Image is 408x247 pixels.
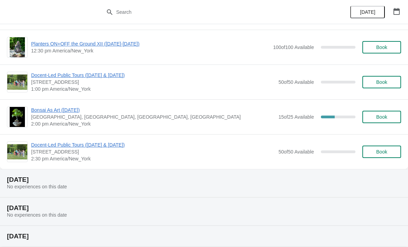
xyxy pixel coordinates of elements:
[278,79,314,85] span: 50 of 50 Available
[278,149,314,155] span: 50 of 50 Available
[376,79,387,85] span: Book
[31,141,275,148] span: Docent-Led Public Tours ([DATE] & [DATE])
[31,72,275,79] span: Docent-Led Public Tours ([DATE] & [DATE])
[31,155,275,162] span: 2:30 pm America/New_York
[273,45,314,50] span: 100 of 100 Available
[7,233,401,240] h2: [DATE]
[7,75,27,90] img: Docent-Led Public Tours (Saturday & Sunday) | 133 Hands Creek Road, East Hampton, NY, USA | 1:00 ...
[31,120,275,127] span: 2:00 pm America/New_York
[7,144,27,159] img: Docent-Led Public Tours (Saturday & Sunday) | 133 Hands Creek Road, East Hampton, NY, USA | 2:30 ...
[116,6,306,18] input: Search
[31,107,275,113] span: Bonsai As Art ([DATE])
[376,45,387,50] span: Book
[360,9,375,15] span: [DATE]
[31,113,275,120] span: [GEOGRAPHIC_DATA], [GEOGRAPHIC_DATA], [GEOGRAPHIC_DATA], [GEOGRAPHIC_DATA]
[7,205,401,211] h2: [DATE]
[10,37,25,57] img: Planters ON+OFF the Ground XII (July 20-Oct 12) | | 12:30 pm America/New_York
[7,212,67,218] span: No experiences on this date
[31,40,270,47] span: Planters ON+OFF the Ground XII ([DATE]-[DATE])
[31,86,275,92] span: 1:00 pm America/New_York
[31,79,275,86] span: [STREET_ADDRESS]
[362,146,401,158] button: Book
[350,6,385,18] button: [DATE]
[31,47,270,54] span: 12:30 pm America/New_York
[362,111,401,123] button: Book
[7,184,67,189] span: No experiences on this date
[7,176,401,183] h2: [DATE]
[362,76,401,88] button: Book
[278,114,314,120] span: 15 of 25 Available
[376,149,387,155] span: Book
[10,107,25,127] img: Bonsai As Art (Sept 28) | LongHouse Reserve, Hands Creek Road, East Hampton, NY, USA | 2:00 pm Am...
[31,148,275,155] span: [STREET_ADDRESS]
[376,114,387,120] span: Book
[362,41,401,53] button: Book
